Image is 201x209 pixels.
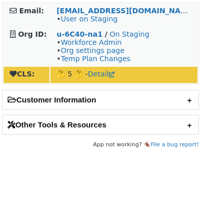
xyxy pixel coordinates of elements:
[109,30,149,38] a: On Staging
[105,30,107,38] strong: /
[56,30,102,38] a: u-6C40-na1
[61,15,118,23] a: User on Staging
[3,115,198,134] h2: Other Tools & Resources
[3,90,198,109] h2: Customer Information
[56,38,130,63] span: • • •
[61,55,130,63] a: Temp Plan Changes
[61,46,124,55] a: Org settings page
[2,140,199,150] footer: App not working? 🪳
[50,67,197,83] td: 🤔 5 🤔 -
[56,15,118,23] span: •
[56,7,195,15] a: [EMAIL_ADDRESS][DOMAIN_NAME]
[10,70,35,78] strong: CLS:
[61,38,122,46] a: Workforce Admin
[151,141,199,148] a: File a bug report!
[88,70,114,78] a: Detail
[19,7,44,15] strong: Email:
[18,30,47,38] strong: Org ID:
